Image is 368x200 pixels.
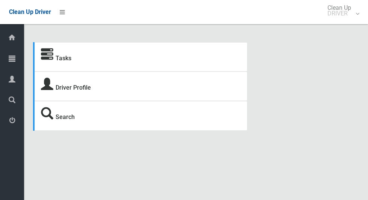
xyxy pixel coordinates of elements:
[56,84,91,91] a: Driver Profile
[9,6,51,18] a: Clean Up Driver
[56,113,75,121] a: Search
[327,11,351,16] small: DRIVER
[56,55,71,62] a: Tasks
[324,5,359,16] span: Clean Up
[9,8,51,15] span: Clean Up Driver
